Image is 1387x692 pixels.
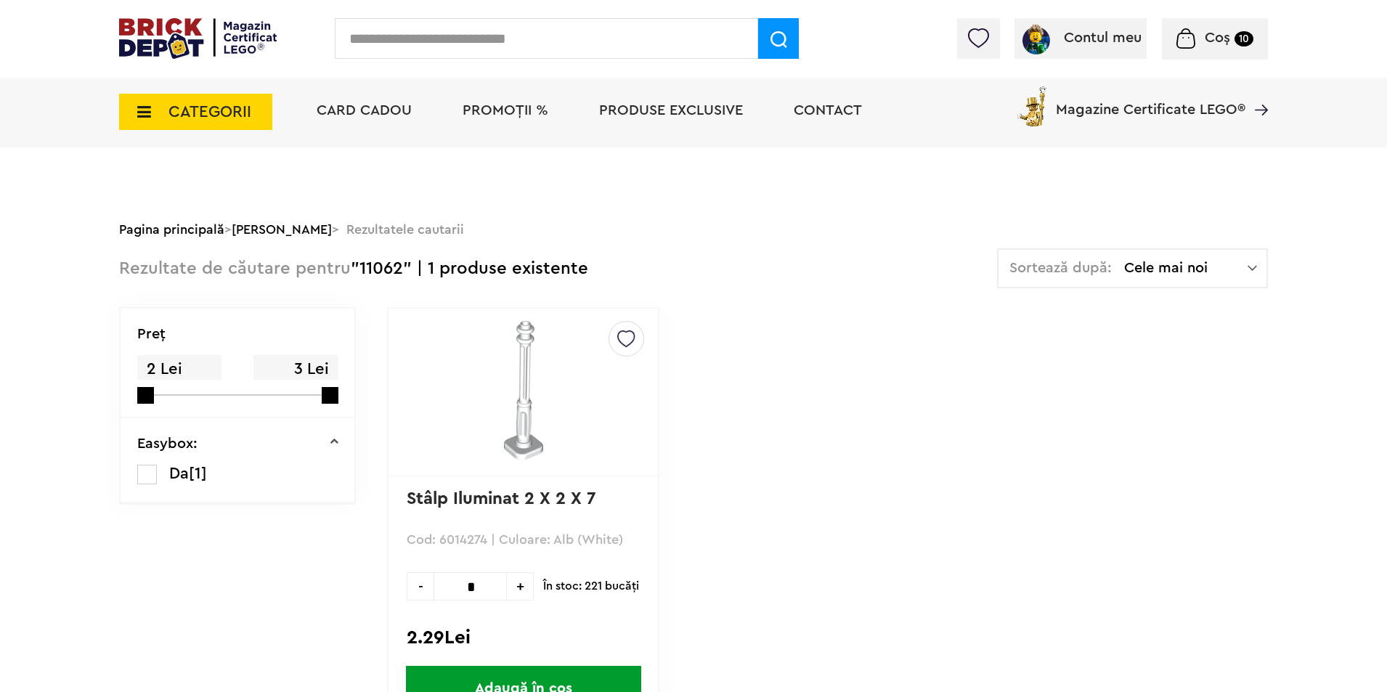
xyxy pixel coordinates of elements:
a: Contact [794,103,862,118]
span: În stoc: 221 bucăţi [543,572,639,601]
img: Stâlp Iluminat 2 X 2 X 7 [454,321,593,460]
span: Da [169,465,189,481]
a: [PERSON_NAME] [232,223,332,236]
a: Contul meu [1020,30,1142,45]
span: CATEGORII [168,104,251,120]
a: Produse exclusive [599,103,743,118]
p: Easybox: [137,436,198,451]
span: Coș [1205,30,1230,45]
span: [1] [189,465,207,481]
p: Preţ [137,327,166,341]
a: Card Cadou [317,103,412,118]
span: Sortează după: [1009,261,1112,275]
span: Contul meu [1064,30,1142,45]
div: > > Rezultatele cautarii [119,211,1268,248]
span: 3 Lei [253,355,338,383]
span: Cele mai noi [1124,261,1248,275]
span: 2 Lei [137,355,221,383]
a: Magazine Certificate LEGO® [1245,84,1268,98]
a: PROMOȚII % [463,103,548,118]
div: 2.29Lei [407,628,640,647]
a: Pagina principală [119,223,224,236]
div: "11062" | 1 produse existente [119,248,588,290]
a: Stâlp Iluminat 2 X 2 X 7 [407,490,596,508]
span: + [507,572,534,601]
span: Magazine Certificate LEGO® [1056,84,1245,117]
p: Cod: 6014274 | Culoare: Alb (White) [407,532,640,564]
span: Rezultate de căutare pentru [119,260,351,277]
span: - [407,572,434,601]
small: 10 [1235,31,1253,46]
